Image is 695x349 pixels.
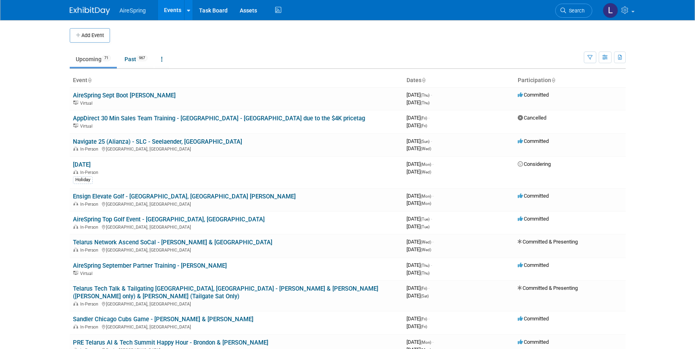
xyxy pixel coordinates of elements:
img: In-Person Event [73,147,78,151]
img: Lisa Chow [603,3,618,18]
span: - [431,262,432,268]
span: [DATE] [407,115,429,121]
img: In-Person Event [73,324,78,328]
a: Ensign Elevate Golf - [GEOGRAPHIC_DATA], [GEOGRAPHIC_DATA] [PERSON_NAME] [73,193,296,200]
img: Virtual Event [73,101,78,105]
span: - [428,115,429,121]
span: - [431,138,432,144]
span: - [428,316,429,322]
a: Upcoming71 [70,52,117,67]
div: [GEOGRAPHIC_DATA], [GEOGRAPHIC_DATA] [73,323,400,330]
span: [DATE] [407,122,427,128]
span: [DATE] [407,223,429,229]
span: (Fri) [421,286,427,291]
div: [GEOGRAPHIC_DATA], [GEOGRAPHIC_DATA] [73,223,400,230]
a: AireSpring Top Golf Event - [GEOGRAPHIC_DATA], [GEOGRAPHIC_DATA] [73,216,265,223]
a: Past967 [118,52,154,67]
div: [GEOGRAPHIC_DATA], [GEOGRAPHIC_DATA] [73,300,400,307]
span: (Fri) [421,116,427,120]
a: PRE Telarus AI & Tech Summit Happy Hour - Brondon & [PERSON_NAME] [73,339,268,346]
span: (Thu) [421,101,429,105]
span: (Fri) [421,317,427,321]
span: Committed [518,193,549,199]
div: [GEOGRAPHIC_DATA], [GEOGRAPHIC_DATA] [73,200,400,207]
span: Virtual [80,124,95,129]
span: (Wed) [421,170,431,174]
span: - [432,193,434,199]
span: 71 [102,55,111,61]
span: - [431,216,432,222]
span: [DATE] [407,285,429,291]
span: (Tue) [421,225,429,229]
span: (Wed) [421,147,431,151]
span: (Tue) [421,217,429,221]
span: [DATE] [407,316,429,322]
span: Committed [518,138,549,144]
span: [DATE] [407,145,431,151]
a: AireSpring Sept Boot [PERSON_NAME] [73,92,176,99]
a: [DATE] [73,161,91,168]
a: Telarus Tech Talk & Tailgating [GEOGRAPHIC_DATA], [GEOGRAPHIC_DATA] - [PERSON_NAME] & [PERSON_NAM... [73,285,378,300]
span: (Mon) [421,340,431,345]
div: Holiday [73,176,93,184]
img: Virtual Event [73,271,78,275]
span: [DATE] [407,99,429,105]
a: Search [555,4,592,18]
span: (Wed) [421,248,431,252]
span: Committed [518,92,549,98]
span: [DATE] [407,323,427,329]
span: Committed & Presenting [518,285,578,291]
span: In-Person [80,225,101,230]
span: Virtual [80,101,95,106]
span: (Sun) [421,139,429,144]
span: - [432,161,434,167]
span: Cancelled [518,115,546,121]
span: [DATE] [407,246,431,252]
span: [DATE] [407,239,434,245]
a: Navigate 25 (Alianza) - SLC - Seelaender, [GEOGRAPHIC_DATA] [73,138,242,145]
a: AireSpring September Partner Training - [PERSON_NAME] [73,262,227,269]
span: AireSpring [120,7,146,14]
div: [GEOGRAPHIC_DATA], [GEOGRAPHIC_DATA] [73,145,400,152]
span: (Thu) [421,93,429,97]
span: (Mon) [421,194,431,198]
span: In-Person [80,170,101,175]
span: Committed [518,316,549,322]
span: [DATE] [407,138,432,144]
span: In-Person [80,147,101,152]
a: Sort by Start Date [421,77,425,83]
th: Event [70,74,403,87]
span: [DATE] [407,339,434,345]
div: [GEOGRAPHIC_DATA], [GEOGRAPHIC_DATA] [73,246,400,253]
span: Virtual [80,271,95,276]
a: Sort by Participation Type [551,77,555,83]
span: - [428,285,429,291]
span: Committed [518,339,549,345]
span: [DATE] [407,262,432,268]
img: Virtual Event [73,124,78,128]
span: Committed [518,262,549,268]
span: Search [566,8,585,14]
span: (Fri) [421,124,427,128]
a: Telarus Network Ascend SoCal - [PERSON_NAME] & [GEOGRAPHIC_DATA] [73,239,272,246]
th: Participation [515,74,626,87]
span: [DATE] [407,169,431,175]
img: In-Person Event [73,302,78,306]
span: (Mon) [421,201,431,206]
span: Committed & Presenting [518,239,578,245]
span: - [431,92,432,98]
img: ExhibitDay [70,7,110,15]
span: In-Person [80,324,101,330]
span: [DATE] [407,293,429,299]
a: Sandler Chicago Cubs Game - [PERSON_NAME] & [PERSON_NAME] [73,316,253,323]
button: Add Event [70,28,110,43]
span: In-Person [80,248,101,253]
a: AppDirect 30 Min Sales Team Training - [GEOGRAPHIC_DATA] - [GEOGRAPHIC_DATA] due to the $4K pricetag [73,115,365,122]
img: In-Person Event [73,225,78,229]
span: [DATE] [407,193,434,199]
span: Considering [518,161,551,167]
span: (Mon) [421,162,431,167]
span: (Wed) [421,240,431,244]
span: [DATE] [407,200,431,206]
span: [DATE] [407,92,432,98]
